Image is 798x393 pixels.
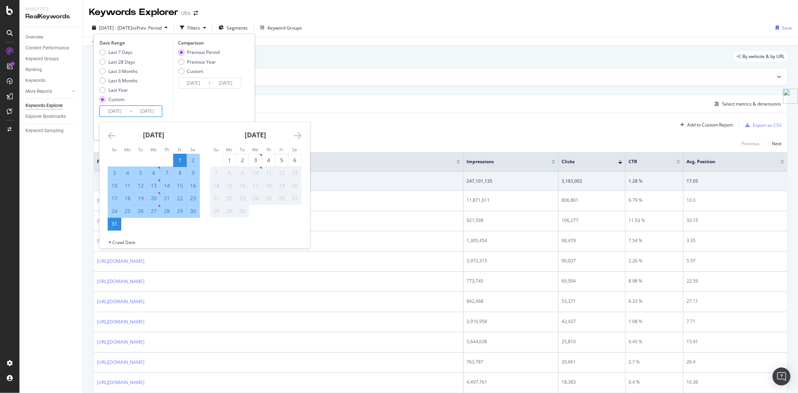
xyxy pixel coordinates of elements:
div: 6.79 % [629,197,680,204]
div: arrow-right-arrow-left [193,10,198,16]
div: Previous Period [187,49,220,55]
strong: [DATE] [245,130,266,139]
td: Not available. Thursday, September 25, 2025 [262,192,275,205]
span: By website & by URL [742,54,785,59]
td: Selected as end date. Sunday, August 31, 2025 [108,217,121,230]
button: Next [772,139,782,148]
a: [URL][DOMAIN_NAME] [97,359,144,366]
div: 4 [262,156,275,164]
button: Filters [177,22,209,34]
td: Not available. Monday, September 29, 2025 [223,205,236,217]
div: 2.26 % [629,258,680,264]
div: Keyword Sampling [25,127,64,135]
td: Not available. Wednesday, September 17, 2025 [249,179,262,192]
div: 14 [160,182,173,189]
div: 20 [147,195,160,202]
td: Not available. Tuesday, September 9, 2025 [236,167,249,179]
div: Keyword Groups [25,55,59,63]
div: 8.98 % [629,278,680,284]
td: Selected. Saturday, August 30, 2025 [186,205,199,217]
span: Avg. Position [687,158,769,165]
div: 10 [108,182,121,189]
td: Selected. Wednesday, August 20, 2025 [147,192,160,205]
small: Fr [178,147,182,152]
td: Not available. Saturday, September 13, 2025 [288,167,301,179]
td: Selected. Thursday, August 7, 2025 [160,167,173,179]
small: Sa [292,147,297,152]
div: 26.4 [687,359,784,365]
div: Comparison [178,40,243,46]
td: Not available. Monday, September 15, 2025 [223,179,236,192]
div: 90,037 [562,258,622,264]
div: Select metrics & dimensions [722,101,781,107]
div: 17.05 [687,178,784,185]
div: Date Range [100,40,171,46]
a: Ranking [25,66,77,74]
td: Choose Tuesday, September 2, 2025 as your check-out date. It’s available. [236,154,249,167]
div: 0.4 % [629,379,680,386]
td: Choose Wednesday, September 3, 2025 as your check-out date. It’s available. [249,154,262,167]
div: Move backward to switch to the previous month. [108,131,116,140]
div: 11,871,611 [467,197,555,204]
div: 25 [121,207,134,215]
a: [URL][DOMAIN_NAME] [97,278,144,285]
button: [DATE] - [DATE]vsPrev. Period [89,22,171,34]
div: 20 [288,182,301,189]
div: 14 [210,182,223,189]
td: Choose Saturday, September 6, 2025 as your check-out date. It’s available. [288,154,301,167]
div: 16 [236,182,249,189]
span: [DATE] - [DATE] [99,25,132,31]
a: [URL][DOMAIN_NAME] [97,237,144,245]
div: 11 [262,169,275,177]
a: Keywords Explorer [25,102,77,110]
div: Export as CSV [753,122,782,128]
small: Tu [240,147,245,152]
input: End Date [132,106,162,116]
td: Selected. Thursday, August 21, 2025 [160,192,173,205]
div: 12 [134,182,147,189]
strong: [DATE] [143,130,164,139]
small: Th [164,147,169,152]
a: More Reports [25,88,70,95]
div: 21 [210,195,223,202]
td: Selected. Wednesday, August 13, 2025 [147,179,160,192]
div: 19 [275,182,288,189]
div: 10.36 [687,379,784,386]
td: Selected. Friday, August 29, 2025 [173,205,186,217]
a: [URL][DOMAIN_NAME] [97,197,144,204]
td: Not available. Monday, September 8, 2025 [223,167,236,179]
div: 773,745 [467,278,555,284]
div: 10.3 [687,197,784,204]
div: Keywords Explorer [89,6,178,19]
small: Fr [279,147,284,152]
td: Selected. Sunday, August 10, 2025 [108,179,121,192]
div: Crawl Date [112,239,135,246]
div: 16 [187,182,199,189]
div: 3,183,002 [562,178,622,185]
div: 13 [288,169,301,177]
div: 6.33 % [629,298,680,305]
td: Selected. Friday, August 8, 2025 [173,167,186,179]
div: 6 [147,169,160,177]
div: 7.54 % [629,237,680,244]
div: 27.11 [687,298,784,305]
td: Selected. Tuesday, August 26, 2025 [134,205,147,217]
div: 98,479 [562,237,622,244]
div: 4,497,761 [467,379,555,386]
div: Ulta [181,9,190,17]
a: Keywords [25,77,77,85]
div: 17 [108,195,121,202]
div: Previous [742,140,759,147]
div: Calendar [100,122,310,239]
div: 247,101,135 [467,178,555,185]
div: 23 [236,195,249,202]
div: 29 [174,207,186,215]
td: Selected. Friday, August 15, 2025 [173,179,186,192]
div: Last 6 Months [100,77,138,84]
div: Last 7 Days [108,49,132,55]
td: Not available. Sunday, September 21, 2025 [210,192,223,205]
td: Selected. Monday, August 25, 2025 [121,205,134,217]
div: Last 28 Days [100,59,138,65]
div: 7 [210,169,223,177]
div: 2.7 % [629,359,680,365]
